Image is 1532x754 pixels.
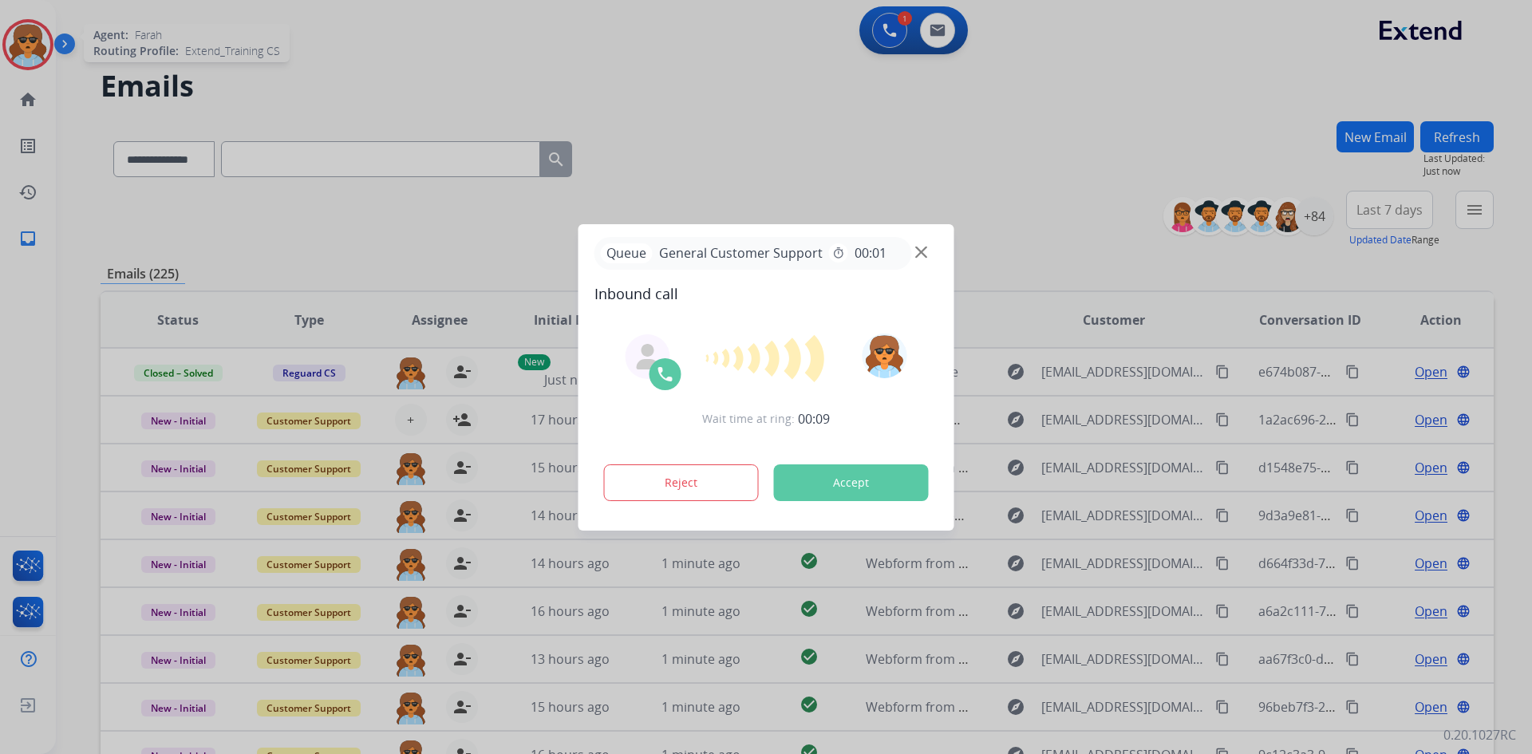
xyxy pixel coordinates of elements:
span: Inbound call [594,282,938,305]
img: agent-avatar [635,344,661,369]
span: 00:01 [855,243,886,263]
img: avatar [862,334,906,378]
p: Queue [601,243,653,263]
span: Wait time at ring: [702,411,795,427]
mat-icon: timer [832,247,845,259]
button: Reject [604,464,759,501]
span: 00:09 [798,409,830,428]
p: 0.20.1027RC [1443,725,1516,744]
button: Accept [774,464,929,501]
span: General Customer Support [653,243,829,263]
img: close-button [915,246,927,258]
img: call-icon [656,365,675,384]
